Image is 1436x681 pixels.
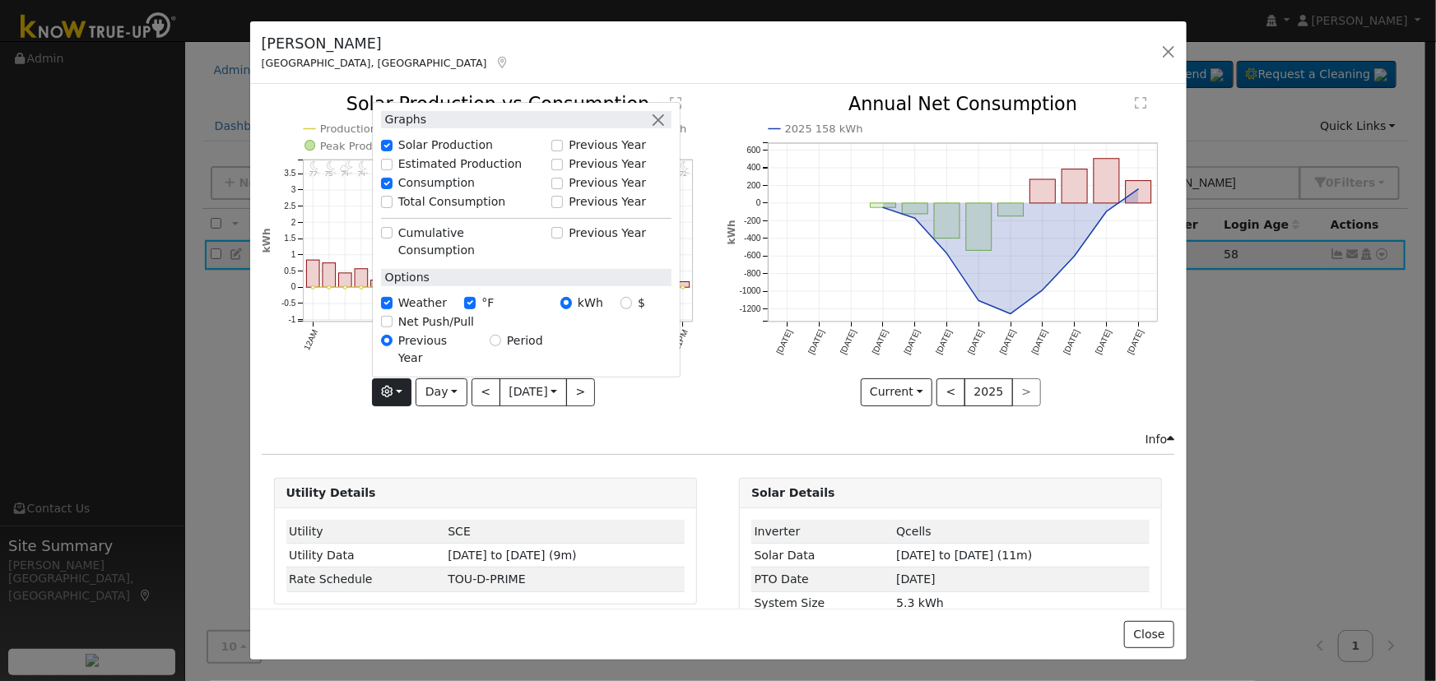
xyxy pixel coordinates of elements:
span: [DATE] to [DATE] (9m) [448,549,576,562]
text: -1 [288,316,295,325]
text: 12AM [302,329,319,353]
label: Net Push/Pull [398,313,474,331]
circle: onclick="" [343,286,346,290]
text: [DATE] [1030,328,1050,356]
label: kWh [578,294,603,312]
label: Period [507,332,543,350]
text: 2 [290,218,295,227]
label: Solar Production [398,137,493,154]
text: 200 [747,181,761,190]
circle: onclick="" [1039,287,1046,294]
p: 75° [323,171,339,177]
button: < [936,378,965,406]
button: > [566,378,595,406]
text: 1 [290,251,295,260]
input: Previous Year [551,159,563,170]
rect: onclick="" [1094,159,1120,203]
label: Total Consumption [398,193,506,211]
text: 0 [290,283,295,292]
text: Annual Net Consumption [848,94,1077,115]
text: -800 [744,269,761,278]
text: -1200 [740,304,761,313]
button: Current [861,378,933,406]
span: ID: 818, authorized: 12/17/24 [896,525,932,538]
rect: onclick="" [871,203,896,207]
td: Inverter [751,520,894,544]
i: 11PM - MostlyClear [681,161,689,172]
text: 3 [290,186,295,195]
label: Options [381,269,430,286]
text: [DATE] [1062,328,1082,356]
text: -200 [744,216,761,225]
text: 400 [747,164,761,173]
circle: onclick="" [880,205,886,211]
text: 600 [747,146,761,155]
circle: onclick="" [1071,253,1078,260]
label: Previous Year [569,155,646,173]
text: [DATE] [998,328,1018,356]
rect: onclick="" [355,269,368,287]
circle: onclick="" [311,286,314,290]
circle: onclick="" [976,298,983,304]
text:  [1136,97,1147,110]
rect: onclick="" [338,273,351,287]
td: Solar Data [751,544,894,567]
strong: Solar Details [751,486,834,499]
button: 2025 [964,378,1013,406]
circle: onclick="" [944,251,950,257]
rect: onclick="" [1062,169,1088,203]
input: Consumption [381,178,393,189]
i: 3AM - MostlyClear [359,161,367,172]
rect: onclick="" [998,203,1024,216]
input: Net Push/Pull [381,316,393,327]
circle: onclick="" [1104,209,1110,215]
label: Estimated Production [398,155,523,173]
text: [DATE] [839,328,858,356]
label: °F [481,294,494,312]
text: [DATE] [871,328,890,356]
input: Previous Year [381,335,393,346]
text: 11PM [672,329,690,353]
text: Production 21.6 kWh [319,123,430,136]
rect: onclick="" [934,203,960,239]
rect: onclick="" [306,261,319,288]
input: Previous Year [551,178,563,189]
button: Day [416,378,467,406]
label: Weather [398,294,447,312]
td: Utility [286,520,445,544]
p: 74° [355,171,371,177]
td: PTO Date [751,567,894,591]
text: 0.5 [284,266,295,276]
rect: onclick="" [903,203,928,214]
circle: onclick="" [1136,186,1142,192]
text: -1000 [740,287,761,296]
text: kWh [261,229,272,253]
text: [DATE] [966,328,986,356]
text: [DATE] [775,328,795,356]
button: Close [1124,621,1174,649]
label: Graphs [381,111,427,128]
p: 77° [306,171,323,177]
input: Weather [381,297,393,308]
div: Info [1146,431,1175,448]
rect: onclick="" [1030,179,1056,203]
text: 2.5 [284,202,295,211]
p: 72° [676,171,693,177]
text: [DATE] [1094,328,1114,356]
i: 12AM - MostlyClear [310,161,318,172]
span: [GEOGRAPHIC_DATA], [GEOGRAPHIC_DATA] [262,57,487,69]
label: Previous Year [569,174,646,192]
span: ID: ILV7XC95N, authorized: 07/31/25 [448,525,471,538]
input: °F [464,297,476,308]
input: kWh [560,297,572,308]
input: Cumulative Consumption [381,227,393,239]
input: Estimated Production [381,159,393,170]
input: Previous Year [551,140,563,151]
text: [DATE] [806,328,826,356]
a: Map [495,56,510,69]
rect: onclick="" [676,282,690,288]
text: 3.5 [284,169,295,178]
text: [DATE] [935,328,955,356]
label: $ [638,294,645,312]
text: [DATE] [903,328,922,356]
